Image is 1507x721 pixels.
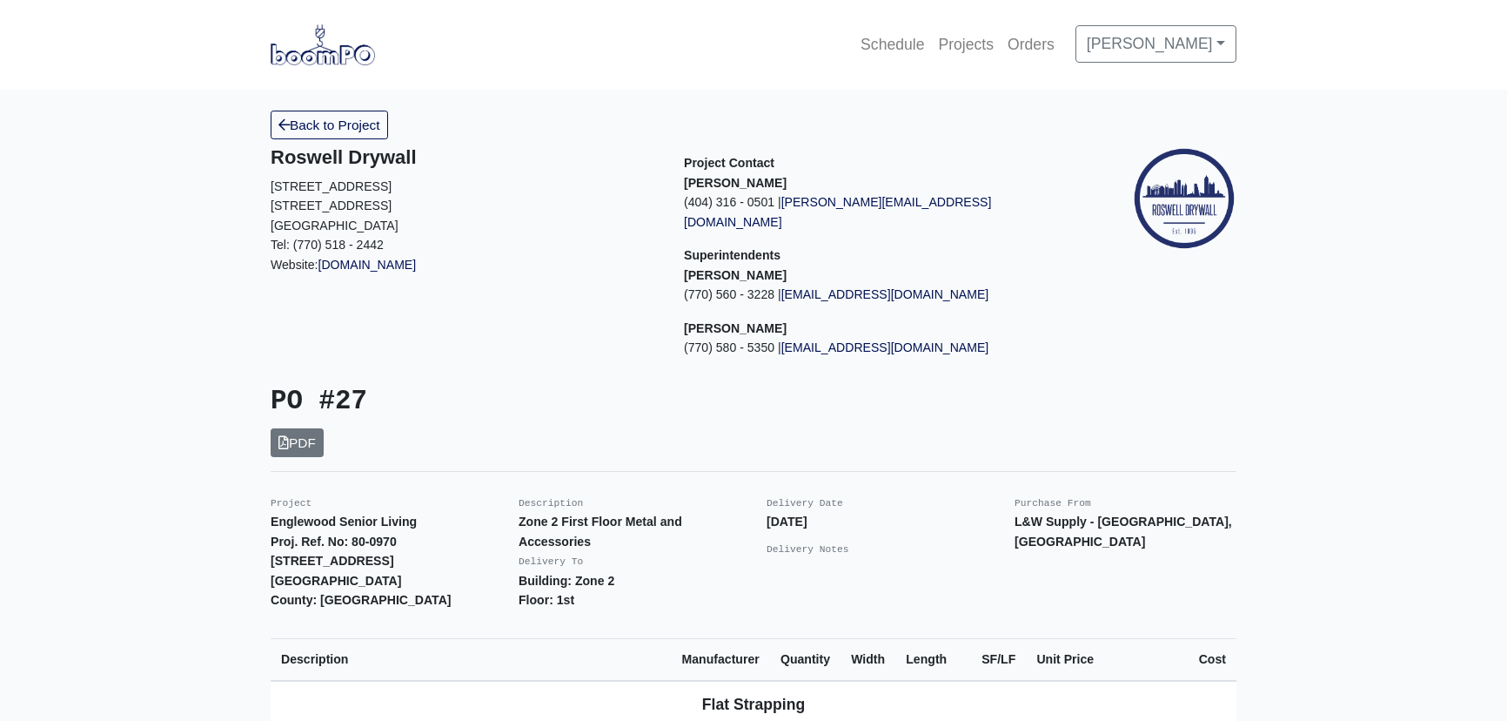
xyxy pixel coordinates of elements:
[684,338,1071,358] p: (770) 580 - 5350 |
[767,498,843,509] small: Delivery Date
[854,25,931,64] a: Schedule
[684,195,991,229] a: [PERSON_NAME][EMAIL_ADDRESS][DOMAIN_NAME]
[1026,638,1104,680] th: Unit Price
[684,192,1071,232] p: (404) 316 - 0501 |
[271,386,740,418] h3: PO #27
[271,177,658,197] p: [STREET_ADDRESS]
[271,146,658,274] div: Website:
[781,340,989,354] a: [EMAIL_ADDRESS][DOMAIN_NAME]
[931,25,1001,64] a: Projects
[767,544,849,555] small: Delivery Notes
[271,24,375,64] img: boomPO
[684,268,787,282] strong: [PERSON_NAME]
[1001,25,1062,64] a: Orders
[271,574,401,588] strong: [GEOGRAPHIC_DATA]
[767,515,807,529] strong: [DATE]
[672,638,770,680] th: Manufacturer
[702,696,805,713] b: Flat Strapping
[841,638,895,680] th: Width
[271,216,658,236] p: [GEOGRAPHIC_DATA]
[770,638,841,680] th: Quantity
[684,248,780,262] span: Superintendents
[1075,25,1236,62] a: [PERSON_NAME]
[519,498,583,509] small: Description
[271,593,452,607] strong: County: [GEOGRAPHIC_DATA]
[1015,512,1236,551] p: L&W Supply - [GEOGRAPHIC_DATA], [GEOGRAPHIC_DATA]
[271,111,388,139] a: Back to Project
[684,176,787,190] strong: [PERSON_NAME]
[781,287,989,301] a: [EMAIL_ADDRESS][DOMAIN_NAME]
[271,638,672,680] th: Description
[271,235,658,255] p: Tel: (770) 518 - 2442
[684,321,787,335] strong: [PERSON_NAME]
[519,515,682,549] strong: Zone 2 First Floor Metal and Accessories
[519,556,583,567] small: Delivery To
[271,146,658,169] h5: Roswell Drywall
[519,574,614,588] strong: Building: Zone 2
[271,428,324,457] a: PDF
[271,554,394,568] strong: [STREET_ADDRESS]
[519,593,574,607] strong: Floor: 1st
[1015,498,1091,509] small: Purchase From
[271,535,397,549] strong: Proj. Ref. No: 80-0970
[895,638,957,680] th: Length
[684,285,1071,305] p: (770) 560 - 3228 |
[318,258,417,272] a: [DOMAIN_NAME]
[271,498,311,509] small: Project
[684,156,774,170] span: Project Contact
[1104,638,1236,680] th: Cost
[957,638,1026,680] th: SF/LF
[271,515,417,529] strong: Englewood Senior Living
[271,196,658,216] p: [STREET_ADDRESS]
